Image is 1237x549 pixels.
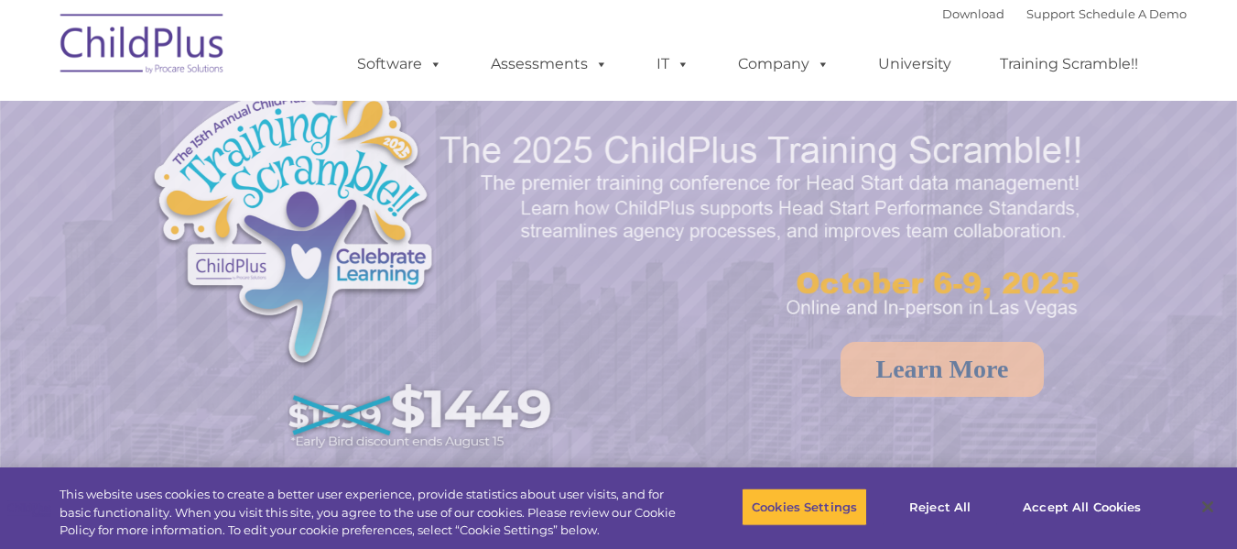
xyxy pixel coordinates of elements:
button: Cookies Settings [742,488,867,526]
a: University [860,46,970,82]
button: Accept All Cookies [1013,488,1151,526]
a: Support [1026,6,1075,21]
a: IT [638,46,708,82]
a: Software [339,46,461,82]
font: | [942,6,1187,21]
a: Training Scramble!! [982,46,1156,82]
button: Close [1188,487,1228,527]
button: Reject All [883,488,997,526]
a: Learn More [841,342,1045,397]
a: Download [942,6,1004,21]
a: Assessments [472,46,626,82]
a: Company [720,46,848,82]
div: This website uses cookies to create a better user experience, provide statistics about user visit... [60,486,680,540]
a: Schedule A Demo [1079,6,1187,21]
img: ChildPlus by Procare Solutions [51,1,234,93]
